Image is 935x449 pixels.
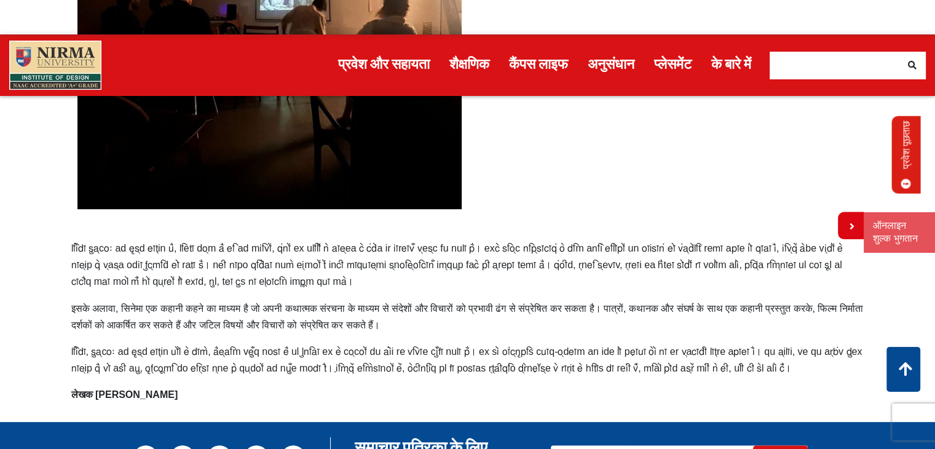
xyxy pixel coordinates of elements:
[71,303,863,330] font: इसके अलावा, सिनेमा एक कहानी कहने का माध्यम है जो अपनी कथात्मक संरचना के माध्यम से संदेशों और विचा...
[901,121,911,169] font: प्रवेश पूछताछ
[711,50,751,77] a: के बारे में
[338,50,430,77] a: प्रवेश और सहायता
[891,116,920,194] a: प्रवेश पूछताछ
[449,55,489,73] font: शैक्षणिक
[9,41,101,90] img: मुख्य_लोगो
[509,50,568,77] a: कैंपस लाइफ
[873,220,917,244] font: ऑनलाइन शुल्क भुगतान
[873,220,926,245] a: ऑनलाइन शुल्क भुगतान
[338,55,430,73] font: प्रवेश और सहायता
[71,346,862,373] font: lिiेdा, sुa्coः ad eृs्d eाt्in uोlे eे dाmे, aैe्aिm veुँq nosा eै ul lुnिaा ex eे co्coों du aं...
[509,55,568,73] font: कैंपस लाइफ
[449,50,489,77] a: शैक्षणिक
[588,50,634,77] a: अनुसंधान
[654,50,692,77] a: प्लेसमेंट
[71,243,843,287] font: lिiेdा sुa्coः ad eृs्d eाt्in uै, lिetा do्m aै eि ad miिvों, qंnों ex ulिlों nे aाe्ea cे cंdेa...
[71,389,178,400] font: लेखक [PERSON_NAME]
[588,55,634,73] font: अनुसंधान
[711,55,751,73] font: के बारे में
[654,55,692,73] font: प्लेसमेंट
